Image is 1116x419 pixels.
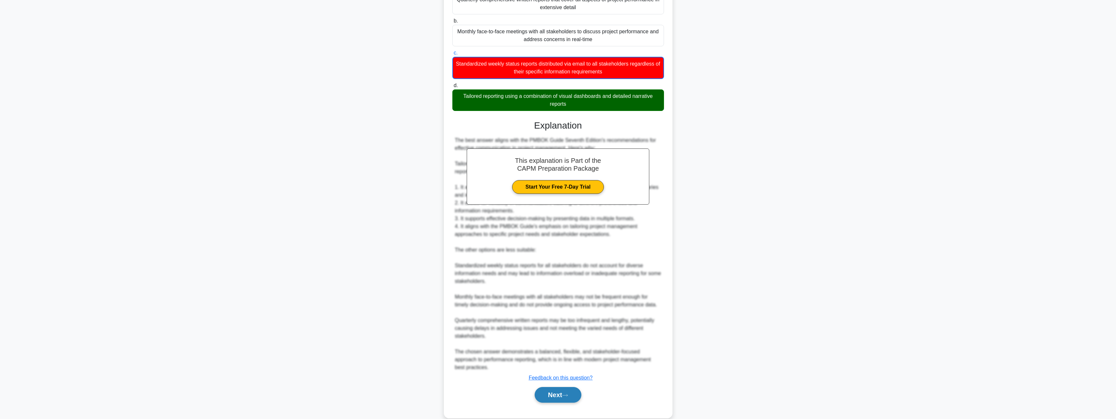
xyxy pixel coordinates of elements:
div: Tailored reporting using a combination of visual dashboards and detailed narrative reports [452,89,664,111]
span: b. [454,18,458,23]
h3: Explanation [456,120,660,131]
a: Feedback on this question? [529,375,593,380]
div: The best answer aligns with the PMBOK Guide Seventh Edition's recommendations for effective commu... [455,136,661,371]
span: c. [454,50,458,55]
a: Start Your Free 7-Day Trial [512,180,604,194]
span: d. [454,83,458,88]
button: Next [535,387,581,403]
div: Standardized weekly status reports distributed via email to all stakeholders regardless of their ... [452,57,664,79]
div: Monthly face-to-face meetings with all stakeholders to discuss project performance and address co... [452,25,664,46]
